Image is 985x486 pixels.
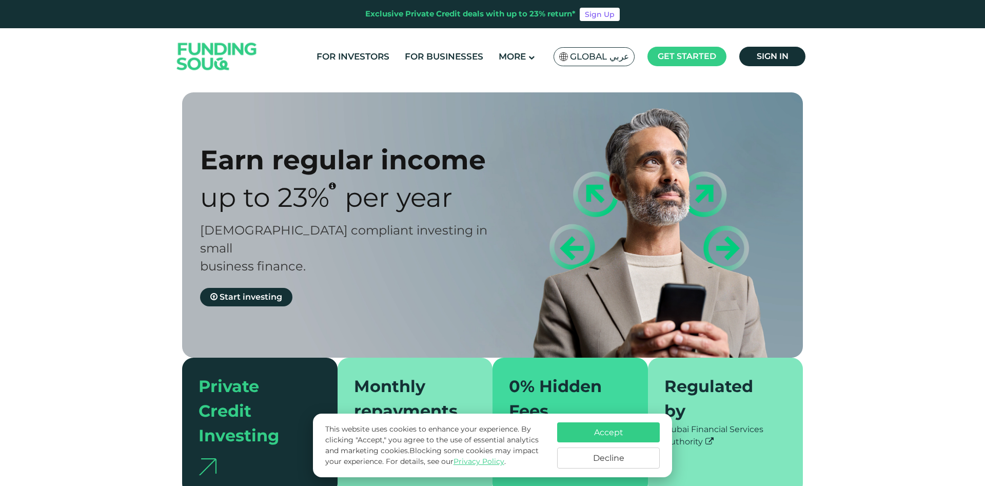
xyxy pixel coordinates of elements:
[557,448,660,469] button: Decline
[200,144,510,176] div: Earn regular income
[199,458,216,475] img: arrow
[499,51,526,62] span: More
[200,181,329,213] span: Up to 23%
[345,181,452,213] span: Per Year
[325,424,547,467] p: This website uses cookies to enhance your experience. By clicking "Accept," you agree to the use ...
[167,31,267,83] img: Logo
[557,422,660,442] button: Accept
[664,423,787,448] div: Dubai Financial Services Authority
[220,292,282,302] span: Start investing
[570,51,629,63] span: Global عربي
[757,51,789,61] span: Sign in
[200,288,292,306] a: Start investing
[325,446,539,466] span: Blocking some cookies may impact your experience.
[580,8,620,21] a: Sign Up
[509,374,619,423] div: 0% Hidden Fees
[329,182,336,190] i: 23% IRR (expected) ~ 15% Net yield (expected)
[386,457,506,466] span: For details, see our .
[559,52,568,61] img: SA Flag
[314,48,392,65] a: For Investors
[200,223,487,274] span: [DEMOGRAPHIC_DATA] compliant investing in small business finance.
[199,374,309,448] div: Private Credit Investing
[739,47,805,66] a: Sign in
[402,48,486,65] a: For Businesses
[354,374,464,423] div: Monthly repayments
[664,374,775,423] div: Regulated by
[365,8,576,20] div: Exclusive Private Credit deals with up to 23% return*
[658,51,716,61] span: Get started
[454,457,504,466] a: Privacy Policy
